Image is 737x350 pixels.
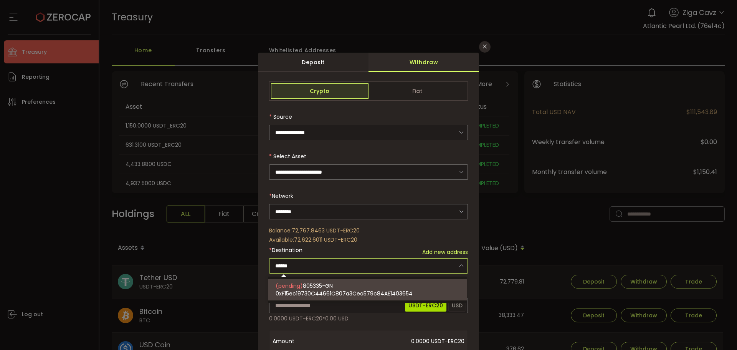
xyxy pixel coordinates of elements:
[273,333,334,349] span: Amount
[269,236,294,244] span: Available:
[422,248,468,256] span: Add new address
[303,282,333,290] span: 805335-GN
[322,315,325,322] span: ≈
[269,113,292,121] label: Source
[294,236,357,244] span: 72,622.6011 USDT-ERC20
[368,53,479,72] div: Withdraw
[405,299,446,312] span: USDT-ERC20
[325,315,349,322] span: 0.00 USD
[272,192,293,200] span: Network
[269,153,306,160] label: Select Asset
[276,290,413,297] span: 0xF15ec19730C44661C807a3Cea579c84AE1403654
[269,227,292,234] span: Balance:
[292,227,360,234] span: 72,767.8463 USDT-ERC20
[368,83,466,99] span: Fiat
[276,282,303,290] span: (pending)
[272,246,302,254] span: Destination
[699,313,737,350] iframe: Chat Widget
[271,83,368,99] span: Crypto
[334,333,464,349] span: 0.0000 USDT-ERC20
[258,53,368,72] div: Deposit
[448,299,466,312] span: USD
[269,315,322,322] span: 0.0000 USDT-ERC20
